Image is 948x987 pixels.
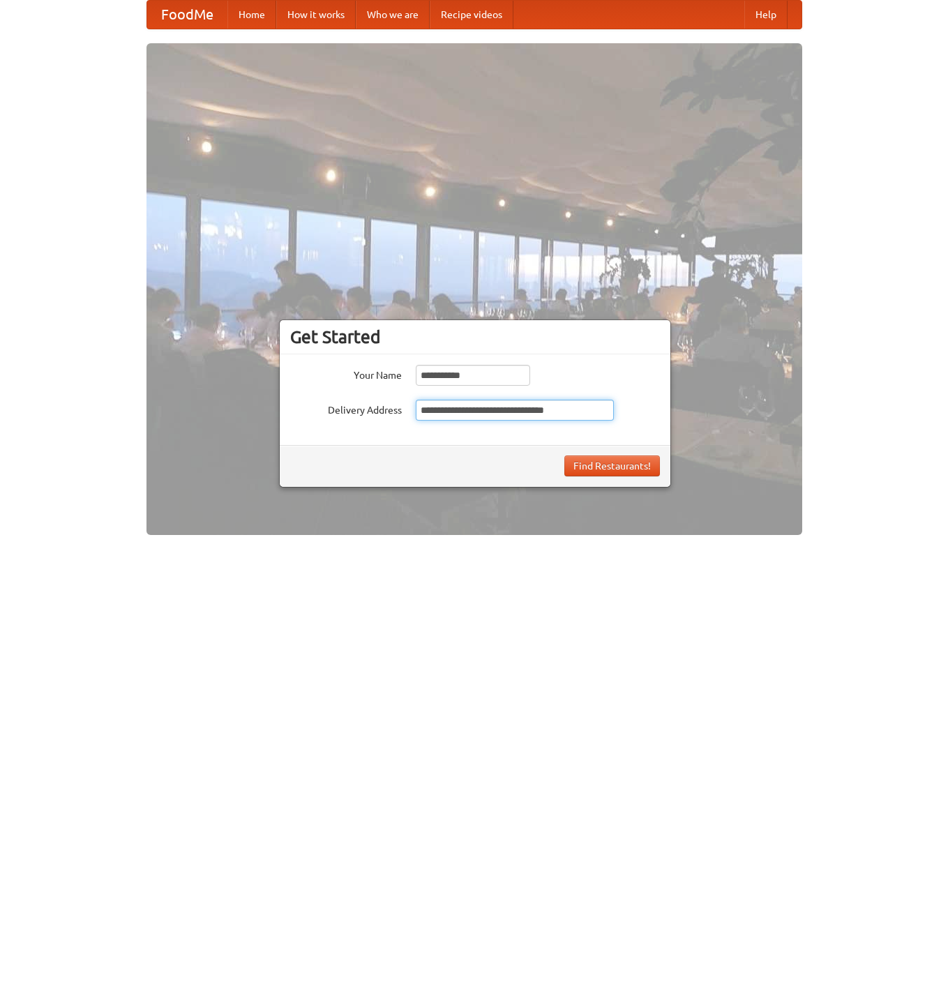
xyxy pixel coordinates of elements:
a: Home [227,1,276,29]
a: Help [744,1,788,29]
label: Your Name [290,365,402,382]
a: FoodMe [147,1,227,29]
button: Find Restaurants! [564,455,660,476]
label: Delivery Address [290,400,402,417]
a: How it works [276,1,356,29]
a: Who we are [356,1,430,29]
a: Recipe videos [430,1,513,29]
h3: Get Started [290,326,660,347]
